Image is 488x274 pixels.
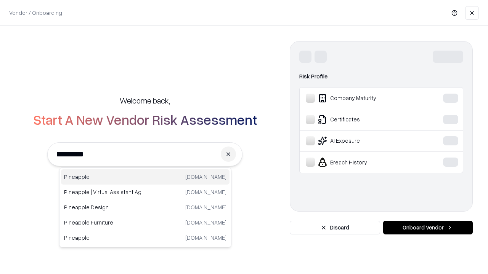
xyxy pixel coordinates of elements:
[64,203,145,211] p: Pineapple Design
[383,221,473,234] button: Onboard Vendor
[185,173,226,181] p: [DOMAIN_NAME]
[306,94,420,103] div: Company Maturity
[33,112,257,127] h2: Start A New Vendor Risk Assessment
[185,218,226,226] p: [DOMAIN_NAME]
[185,234,226,242] p: [DOMAIN_NAME]
[64,173,145,181] p: Pineapple
[306,115,420,124] div: Certificates
[9,9,62,17] p: Vendor / Onboarding
[64,234,145,242] p: Pineapple
[306,136,420,145] div: AI Exposure
[59,167,231,247] div: Suggestions
[185,203,226,211] p: [DOMAIN_NAME]
[290,221,380,234] button: Discard
[299,72,463,81] div: Risk Profile
[185,188,226,196] p: [DOMAIN_NAME]
[64,188,145,196] p: Pineapple | Virtual Assistant Agency
[120,95,170,106] h5: Welcome back,
[306,158,420,167] div: Breach History
[64,218,145,226] p: Pineapple Furniture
